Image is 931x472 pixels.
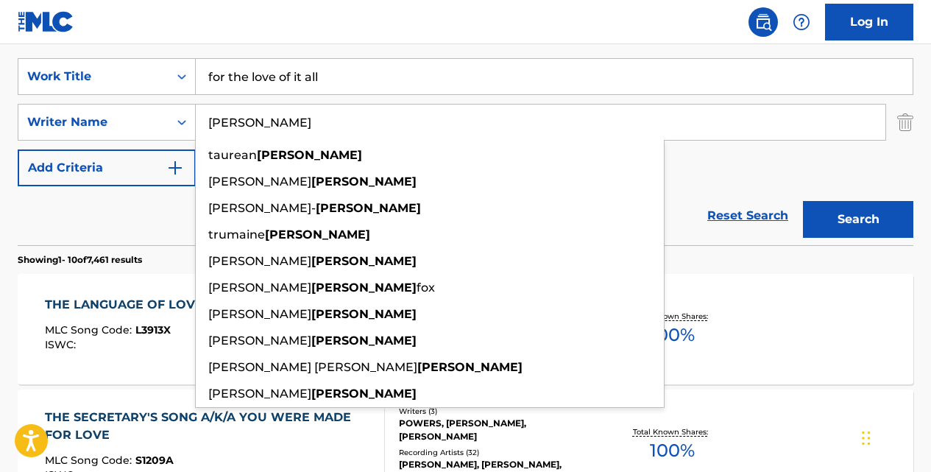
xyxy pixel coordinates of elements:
[417,360,523,374] strong: [PERSON_NAME]
[208,175,311,189] span: [PERSON_NAME]
[18,11,74,32] img: MLC Logo
[793,13,810,31] img: help
[18,58,913,245] form: Search Form
[166,159,184,177] img: 9d2ae6d4665cec9f34b9.svg
[208,201,316,215] span: [PERSON_NAME]-
[45,323,135,337] span: MLC Song Code :
[311,281,417,295] strong: [PERSON_NAME]
[311,387,417,401] strong: [PERSON_NAME]
[316,201,421,215] strong: [PERSON_NAME]
[208,254,311,268] span: [PERSON_NAME]
[45,409,372,444] div: THE SECRETARY'S SONG A/K/A YOU WERE MADE FOR LOVE
[825,4,913,40] a: Log In
[862,416,871,460] div: Drag
[787,7,816,37] div: Help
[399,417,598,443] div: POWERS, [PERSON_NAME], [PERSON_NAME]
[27,113,160,131] div: Writer Name
[208,387,311,401] span: [PERSON_NAME]
[700,200,796,232] a: Reset Search
[208,228,265,242] span: trumaine
[45,296,210,314] div: THE LANGUAGE OF LOVE
[803,201,913,238] button: Search
[208,360,417,374] span: [PERSON_NAME] [PERSON_NAME]
[633,426,712,437] p: Total Known Shares:
[857,401,931,472] iframe: Chat Widget
[45,454,135,467] span: MLC Song Code :
[135,323,171,337] span: L3913X
[650,437,695,464] span: 100 %
[257,148,362,162] strong: [PERSON_NAME]
[754,13,772,31] img: search
[135,454,174,467] span: S1209A
[18,149,196,186] button: Add Criteria
[265,228,370,242] strong: [PERSON_NAME]
[311,254,417,268] strong: [PERSON_NAME]
[311,307,417,321] strong: [PERSON_NAME]
[311,334,417,348] strong: [PERSON_NAME]
[208,307,311,321] span: [PERSON_NAME]
[208,281,311,295] span: [PERSON_NAME]
[18,274,913,384] a: THE LANGUAGE OF LOVEMLC Song Code:L3913XISWC:Writers (2)WALLING, FOSTERRecording Artists (2)SIN C...
[748,7,778,37] a: Public Search
[208,334,311,348] span: [PERSON_NAME]
[18,253,142,267] p: Showing 1 - 10 of 7,461 results
[897,104,913,141] img: Delete Criterion
[399,406,598,417] div: Writers ( 3 )
[311,175,417,189] strong: [PERSON_NAME]
[45,338,79,351] span: ISWC :
[208,148,257,162] span: taurean
[650,322,695,348] span: 100 %
[417,281,435,295] span: fox
[633,311,712,322] p: Total Known Shares:
[399,447,598,458] div: Recording Artists ( 32 )
[27,68,160,85] div: Work Title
